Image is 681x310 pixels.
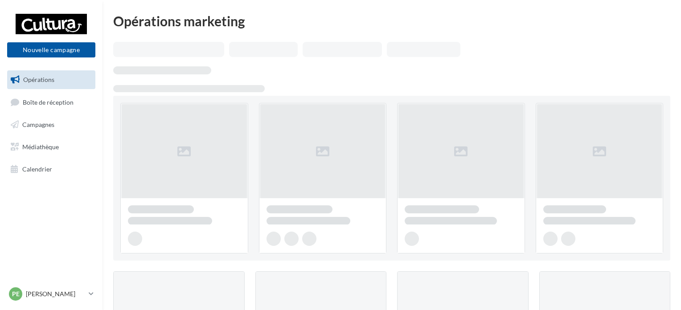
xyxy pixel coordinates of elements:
[7,42,95,57] button: Nouvelle campagne
[5,93,97,112] a: Boîte de réception
[26,290,85,298] p: [PERSON_NAME]
[22,121,54,128] span: Campagnes
[23,76,54,83] span: Opérations
[113,14,670,28] div: Opérations marketing
[22,143,59,151] span: Médiathèque
[5,115,97,134] a: Campagnes
[22,165,52,172] span: Calendrier
[12,290,20,298] span: Pe
[23,98,74,106] span: Boîte de réception
[7,286,95,302] a: Pe [PERSON_NAME]
[5,138,97,156] a: Médiathèque
[5,70,97,89] a: Opérations
[5,160,97,179] a: Calendrier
